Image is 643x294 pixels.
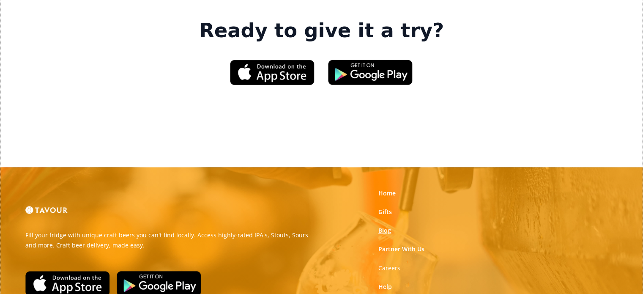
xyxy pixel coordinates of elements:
[25,230,315,250] p: Fill your fridge with unique craft beers you can't find locally. Access highly-rated IPA's, Stout...
[378,208,392,216] a: Gifts
[378,264,400,272] a: Careers
[378,282,392,291] a: Help
[378,245,424,253] a: Partner With Us
[199,19,444,43] strong: Ready to give it a try?
[378,226,391,235] a: Blog
[378,189,396,198] a: Home
[378,264,400,272] strong: Careers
